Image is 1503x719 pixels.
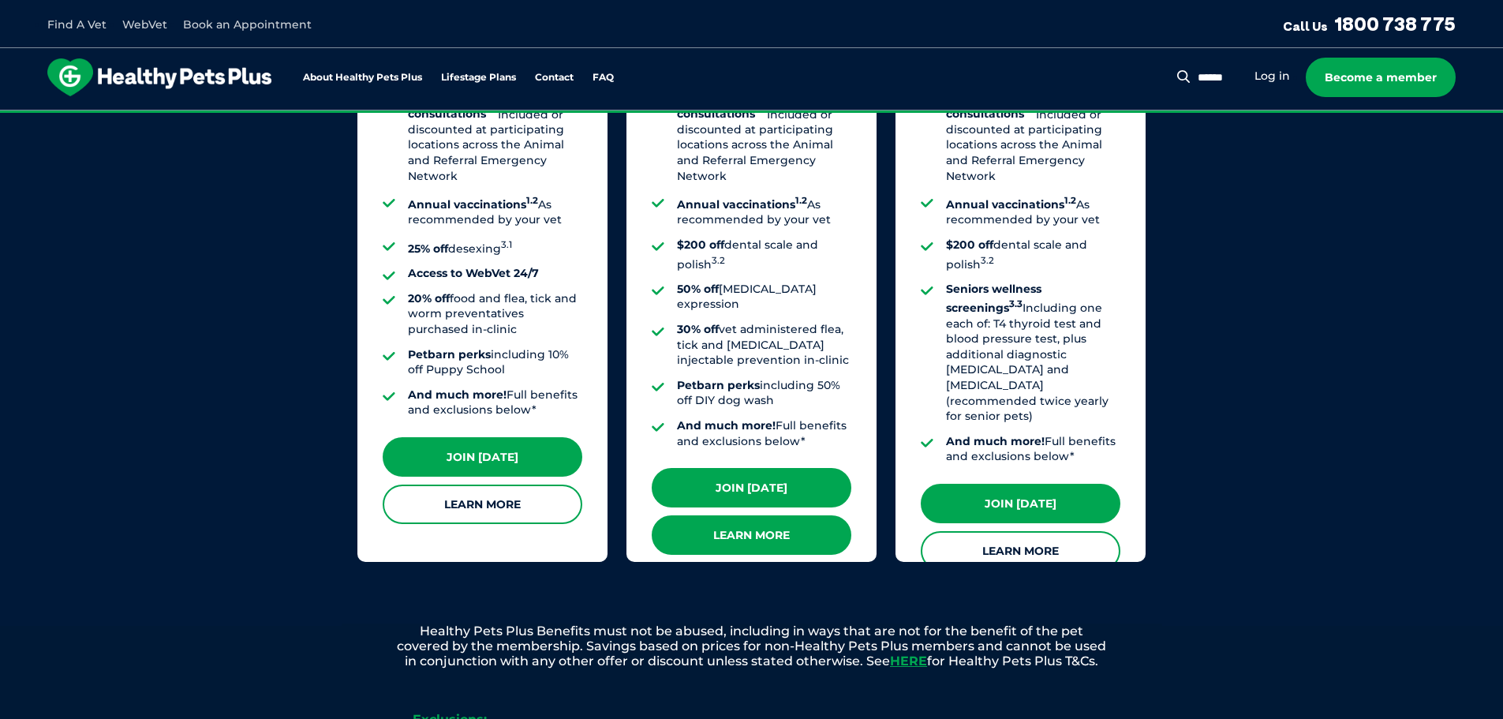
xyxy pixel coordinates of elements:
sup: 1.2 [795,195,807,206]
li: As recommended by your vet [408,193,582,228]
li: Full benefits and exclusions below* [408,388,582,418]
img: hpp-logo [47,58,271,96]
a: WebVet [122,17,167,32]
a: Become a member [1306,58,1456,97]
sup: 3.3 [1009,298,1023,309]
a: Call Us1800 738 775 [1283,12,1456,36]
a: About Healthy Pets Plus [303,73,422,83]
strong: And much more! [946,434,1045,448]
p: Healthy Pets Plus Benefits must not be abused, including in ways that are not for the benefit of ... [342,624,1162,669]
strong: And much more! [408,388,507,402]
strong: 30% off [677,322,719,336]
strong: Annual vaccinations [677,197,807,212]
li: including 50% off DIY dog wash [677,378,851,409]
sup: 3.2 [981,255,994,266]
strong: $200 off [946,238,993,252]
button: Search [1174,69,1194,84]
strong: 25% off [408,242,448,256]
a: Book an Appointment [183,17,312,32]
sup: 2.1 [486,105,498,116]
li: As recommended by your vet [946,193,1120,228]
a: Join [DATE] [383,437,582,477]
a: Learn More [921,531,1120,571]
a: Learn More [383,485,582,524]
span: Proactive, preventative wellness program designed to keep your pet healthier and happier for longer [457,110,1046,125]
sup: 3.2 [712,255,725,266]
a: Join [DATE] [652,468,851,507]
strong: Petbarn perks [677,378,760,392]
a: HERE [890,653,927,668]
strong: 50% off [677,282,719,296]
a: Contact [535,73,574,83]
li: including 10% off Puppy School [408,347,582,378]
a: Find A Vet [47,17,107,32]
a: Log in [1254,69,1290,84]
li: Included or discounted at participating locations across the Animal and Referral Emergency Network [677,88,851,184]
sup: 1.2 [526,195,538,206]
li: Including one each of: T4 thyroid test and blood pressure test, plus additional diagnostic [MEDIC... [946,282,1120,425]
li: Full benefits and exclusions below* [677,418,851,449]
strong: Access to WebVet 24/7 [408,266,539,280]
strong: $200 off [677,238,724,252]
a: FAQ [593,73,614,83]
sup: 2.1 [755,105,767,116]
li: Included or discounted at participating locations across the Animal and Referral Emergency Network [946,88,1120,184]
li: Included or discounted at participating locations across the Animal and Referral Emergency Network [408,88,582,184]
li: Full benefits and exclusions below* [946,434,1120,465]
strong: Seniors wellness screenings [946,282,1041,315]
li: [MEDICAL_DATA] expression [677,282,851,313]
li: dental scale and polish [946,238,1120,272]
strong: Annual vaccinations [408,197,538,212]
a: Lifestage Plans [441,73,516,83]
a: Learn More [652,515,851,555]
li: As recommended by your vet [677,193,851,228]
li: desexing [408,238,582,257]
strong: Annual vaccinations [946,197,1076,212]
sup: 3.1 [501,239,512,250]
span: Call Us [1283,18,1328,34]
strong: 20% off [408,291,450,305]
a: Join [DATE] [921,484,1120,523]
li: food and flea, tick and worm preventatives purchased in-clinic [408,291,582,338]
strong: And much more! [677,418,776,433]
sup: 1.2 [1064,195,1076,206]
sup: 2.1 [1024,105,1036,116]
strong: Petbarn perks [408,347,491,361]
li: vet administered flea, tick and [MEDICAL_DATA] injectable prevention in-clinic [677,322,851,369]
li: dental scale and polish [677,238,851,272]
